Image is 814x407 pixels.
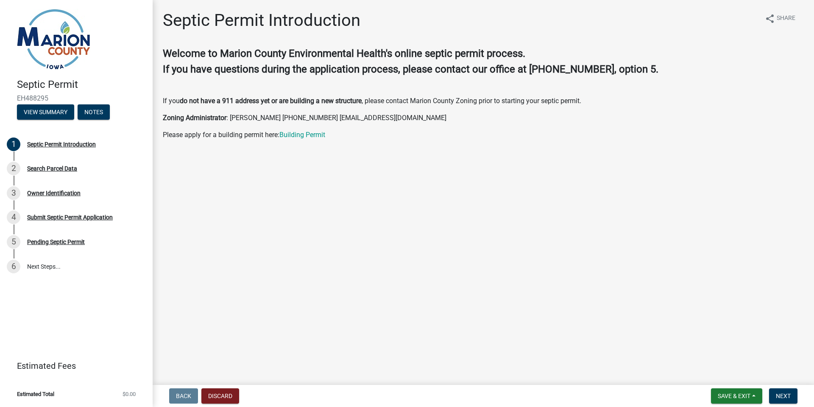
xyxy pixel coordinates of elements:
span: $0.00 [123,391,136,397]
img: Marion County, Iowa [17,9,90,70]
a: Building Permit [279,131,325,139]
span: Back [176,393,191,399]
div: Septic Permit Introduction [27,141,96,147]
div: 2 [7,162,20,175]
button: Save & Exit [711,388,762,404]
p: : [PERSON_NAME] [PHONE_NUMBER] [EMAIL_ADDRESS][DOMAIN_NAME] [163,113,804,123]
wm-modal-confirm: Summary [17,109,74,116]
div: 6 [7,260,20,273]
button: Back [169,388,198,404]
button: View Summary [17,104,74,120]
strong: Zoning Administrator [163,114,226,122]
div: 4 [7,211,20,224]
p: Please apply for a building permit here: [163,130,804,140]
span: EH488295 [17,94,136,102]
i: share [765,14,775,24]
button: Notes [78,104,110,120]
p: If you , please contact Marion County Zoning prior to starting your septic permit. [163,96,804,106]
div: 5 [7,235,20,249]
span: Share [777,14,795,24]
h1: Septic Permit Introduction [163,10,360,31]
strong: do not have a 911 address yet or are building a new structure [180,97,362,105]
div: Submit Septic Permit Application [27,214,113,220]
span: Save & Exit [718,393,750,399]
span: Next [776,393,791,399]
a: Estimated Fees [7,357,139,374]
h4: Septic Permit [17,79,146,91]
button: Discard [201,388,239,404]
div: 1 [7,138,20,151]
div: 3 [7,186,20,200]
div: Search Parcel Data [27,166,77,171]
strong: If you have questions during the application process, please contact our office at [PHONE_NUMBER]... [163,63,658,75]
div: Owner Identification [27,190,81,196]
button: shareShare [758,10,802,27]
strong: Welcome to Marion County Environmental Health's online septic permit process. [163,48,525,59]
wm-modal-confirm: Notes [78,109,110,116]
span: Estimated Total [17,391,54,397]
div: Pending Septic Permit [27,239,85,245]
button: Next [769,388,797,404]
